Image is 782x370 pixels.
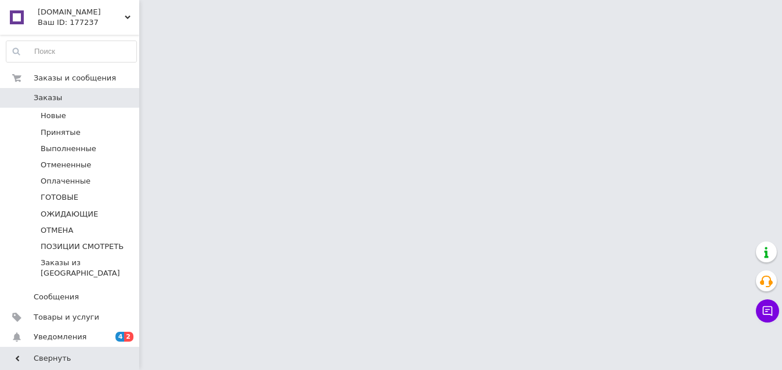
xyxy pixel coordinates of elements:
span: Заказы из [GEOGRAPHIC_DATA] [41,258,136,279]
button: Чат с покупателем [756,299,779,323]
span: Заказы и сообщения [34,73,116,83]
span: ОЖИДАЮЩИЕ [41,209,98,219]
span: Товары и услуги [34,312,99,323]
span: Выполненные [41,144,96,154]
span: Отмененные [41,160,91,170]
span: URANCLUB.COM.UA [38,7,125,17]
span: 2 [124,332,133,342]
span: Новые [41,111,66,121]
span: ГОТОВЫЕ [41,192,78,203]
span: ПОЗИЦИИ СМОТРЕТЬ [41,241,124,252]
span: Уведомления [34,332,86,342]
span: Принятые [41,127,81,138]
span: Оплаченные [41,176,90,186]
span: Сообщения [34,292,79,302]
div: Ваш ID: 177237 [38,17,139,28]
span: Заказы [34,93,62,103]
span: ОТМЕНА [41,225,73,236]
input: Поиск [6,41,136,62]
span: 4 [115,332,125,342]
